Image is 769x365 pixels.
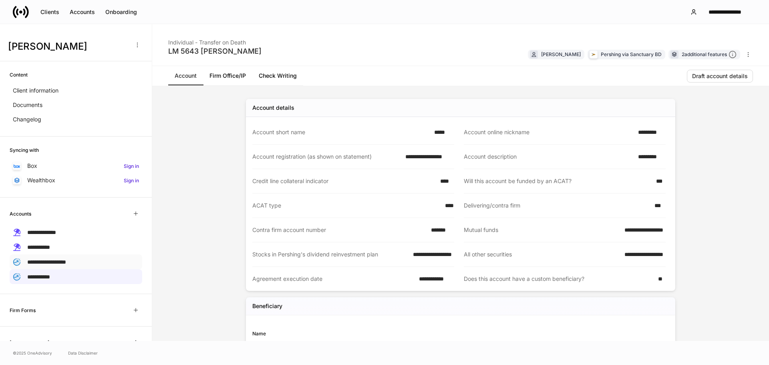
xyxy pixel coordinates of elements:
[13,115,41,123] p: Changelog
[10,98,142,112] a: Documents
[105,8,137,16] div: Onboarding
[252,104,294,112] div: Account details
[464,226,620,234] div: Mutual funds
[692,72,748,80] div: Draft account details
[601,50,662,58] div: Pershing via Sanctuary BD
[10,146,39,154] h6: Syncing with
[168,46,262,56] div: LM 5643 [PERSON_NAME]
[35,6,64,18] button: Clients
[10,71,28,79] h6: Content
[10,339,49,347] h6: [PERSON_NAME]
[124,162,139,170] h6: Sign in
[464,275,653,283] div: Does this account have a custom beneficiary?
[10,307,36,314] h6: Firm Forms
[682,50,737,59] div: 2 additional features
[168,66,203,85] a: Account
[10,159,142,173] a: BoxSign in
[13,87,58,95] p: Client information
[464,202,650,210] div: Delivering/contra firm
[10,83,142,98] a: Client information
[252,66,303,85] a: Check Writing
[252,330,461,337] div: Name
[124,177,139,184] h6: Sign in
[13,101,42,109] p: Documents
[252,250,408,258] div: Stocks in Pershing's dividend reinvestment plan
[13,350,52,356] span: © 2025 OneAdvisory
[8,40,128,53] h3: [PERSON_NAME]
[10,112,142,127] a: Changelog
[687,70,753,83] button: Draft account details
[464,153,633,161] div: Account description
[10,210,31,218] h6: Accounts
[252,177,435,185] div: Credit line collateral indicator
[100,6,142,18] button: Onboarding
[252,226,426,234] div: Contra firm account number
[464,128,633,136] div: Account online nickname
[10,173,142,188] a: WealthboxSign in
[203,66,252,85] a: Firm Office/IP
[252,302,282,310] h5: Beneficiary
[541,50,581,58] div: [PERSON_NAME]
[40,8,59,16] div: Clients
[168,34,262,46] div: Individual - Transfer on Death
[252,153,401,161] div: Account registration (as shown on statement)
[27,176,55,184] p: Wealthbox
[252,202,440,210] div: ACAT type
[27,162,37,170] p: Box
[68,350,98,356] a: Data Disclaimer
[14,164,20,168] img: oYqM9ojoZLfzCHUefNbBcWHcyDPbQKagtYciMC8pFl3iZXy3dU33Uwy+706y+0q2uJ1ghNQf2OIHrSh50tUd9HaB5oMc62p0G...
[252,128,429,136] div: Account short name
[464,250,620,258] div: All other securities
[64,6,100,18] button: Accounts
[464,177,651,185] div: Will this account be funded by an ACAT?
[70,8,95,16] div: Accounts
[252,275,414,283] div: Agreement execution date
